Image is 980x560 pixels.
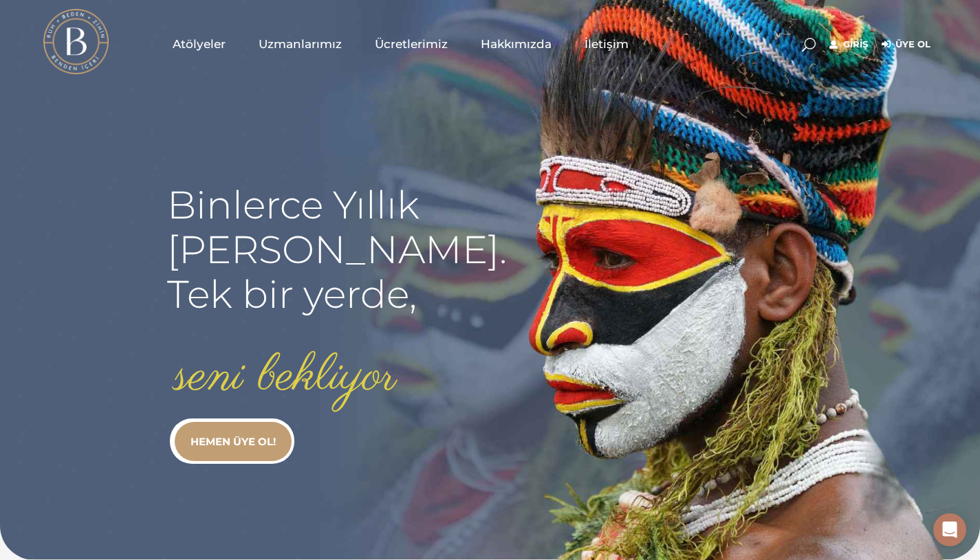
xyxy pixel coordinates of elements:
[156,10,242,78] a: Atölyeler
[933,513,966,546] div: Open Intercom Messenger
[175,348,397,405] rs-layer: seni bekliyor
[568,10,645,78] a: İletişim
[167,183,507,317] rs-layer: Binlerce Yıllık [PERSON_NAME]. Tek bir yerde,
[464,10,568,78] a: Hakkımızda
[481,36,552,52] span: Hakkımızda
[375,36,448,52] span: Ücretlerimiz
[585,36,629,52] span: İletişim
[358,10,464,78] a: Ücretlerimiz
[175,422,292,461] a: HEMEN ÜYE OL!
[259,36,342,52] span: Uzmanlarımız
[43,9,109,74] img: light logo
[242,10,358,78] a: Uzmanlarımız
[882,36,930,53] a: Üye Ol
[173,36,226,52] span: Atölyeler
[829,36,868,53] a: Giriş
